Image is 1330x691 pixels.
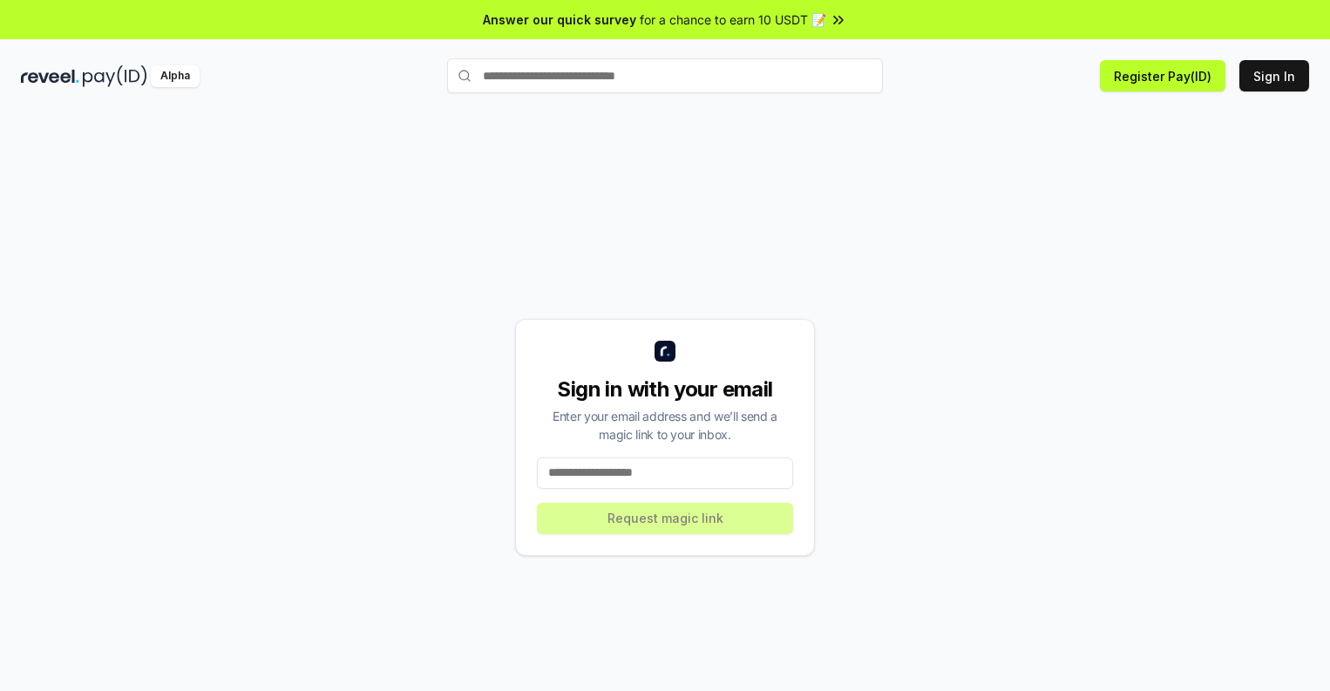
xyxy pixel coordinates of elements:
div: Enter your email address and we’ll send a magic link to your inbox. [537,407,793,444]
div: Sign in with your email [537,376,793,403]
div: Alpha [151,65,200,87]
img: reveel_dark [21,65,79,87]
img: logo_small [655,341,675,362]
span: for a chance to earn 10 USDT 📝 [640,10,826,29]
img: pay_id [83,65,147,87]
span: Answer our quick survey [483,10,636,29]
button: Sign In [1239,60,1309,91]
button: Register Pay(ID) [1100,60,1225,91]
